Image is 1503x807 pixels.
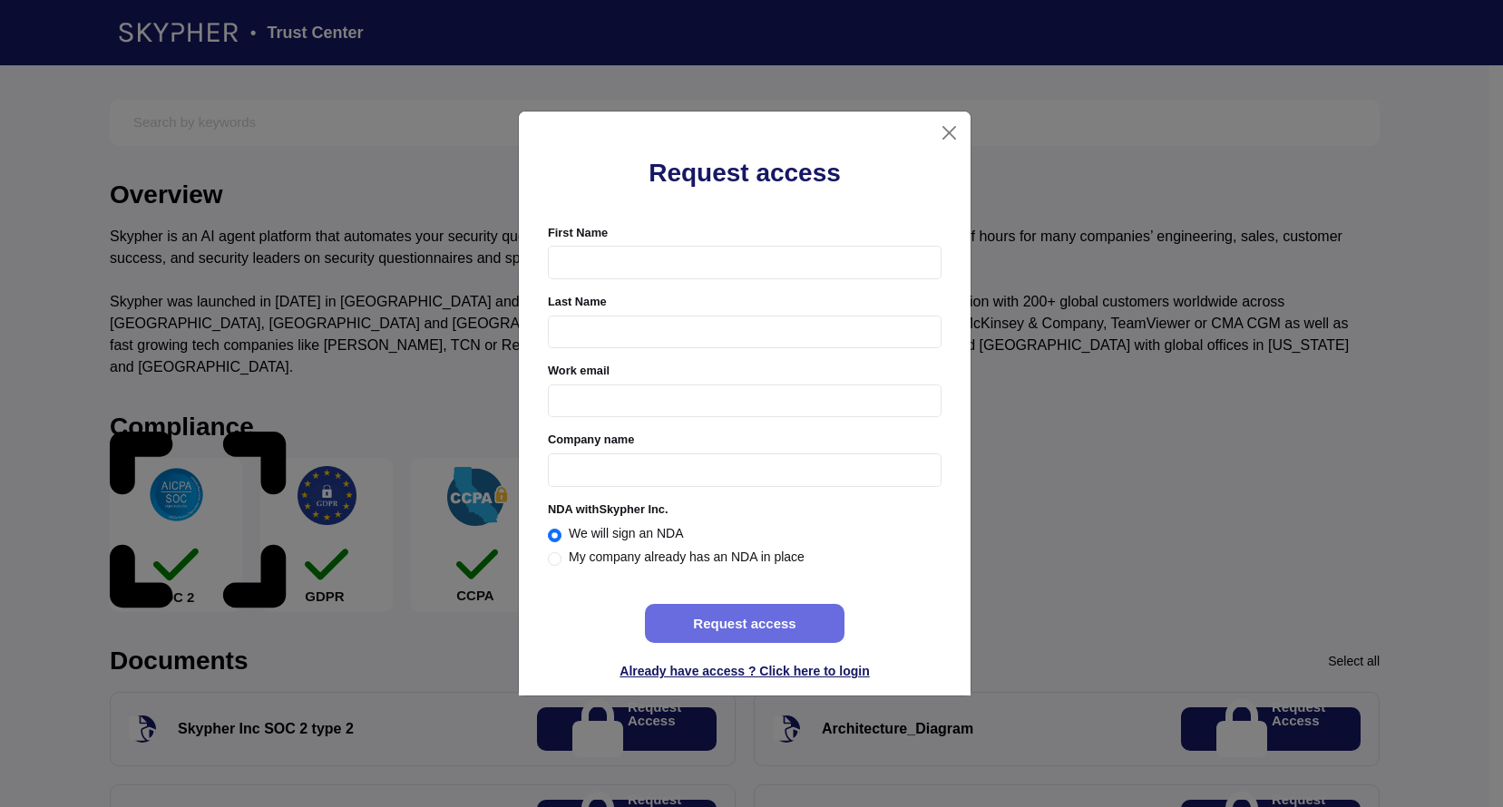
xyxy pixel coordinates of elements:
[548,297,942,308] label: Last Name
[649,154,841,192] div: Request access
[569,522,684,544] label: We will sign an NDA
[569,546,805,568] label: My company already has an NDA in place
[548,434,942,446] label: Company name
[548,365,942,377] label: Work email
[548,228,942,239] label: First Name
[645,604,844,643] button: Request access
[620,664,869,678] span: Already have access ? Click here to login
[548,504,942,516] label: NDA with Skypher Inc.
[935,119,963,147] button: Close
